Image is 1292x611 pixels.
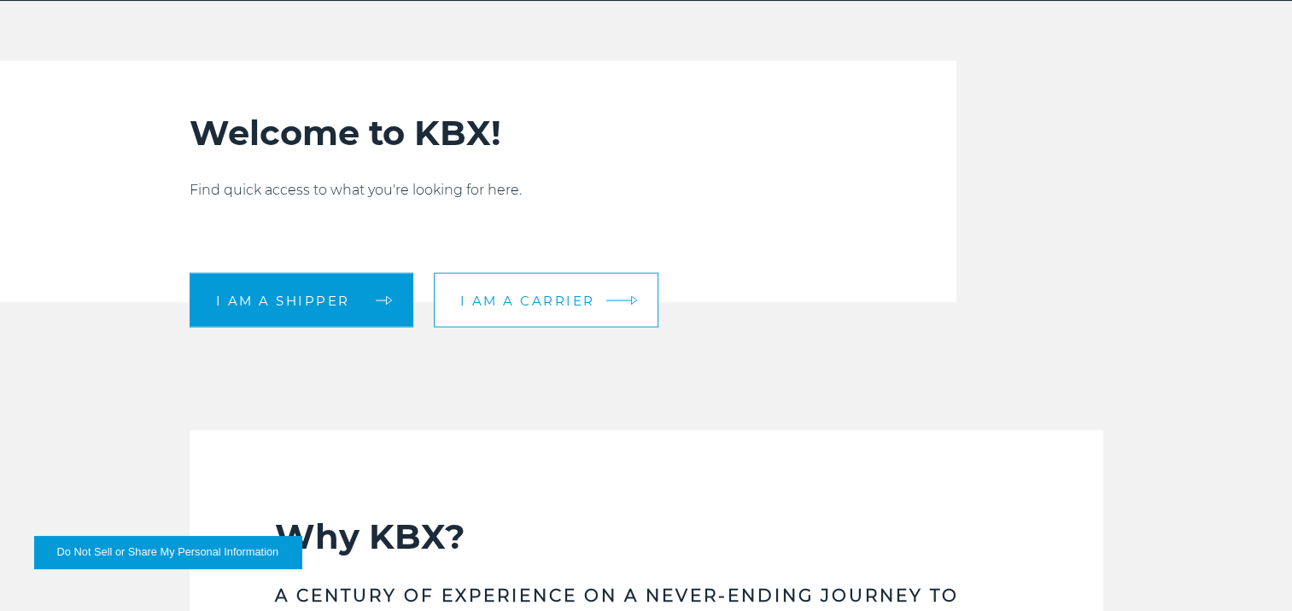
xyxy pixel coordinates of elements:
[460,294,595,306] span: I am a carrier
[190,180,887,201] p: Find quick access to what you're looking for here.
[190,112,887,154] h2: Welcome to KBX!
[216,294,350,306] span: I am a shipper
[34,536,301,568] button: Do Not Sell or Share My Personal Information
[275,515,1018,558] h2: Why KBX?
[630,295,637,305] img: arrow
[434,273,658,328] a: I am a carrier arrow arrow
[190,273,413,328] a: I am a shipper arrow arrow
[1207,529,1292,611] iframe: Chat Widget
